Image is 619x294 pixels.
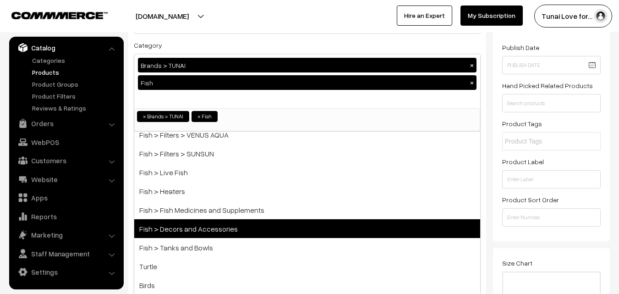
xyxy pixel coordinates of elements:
button: × [468,61,476,69]
a: Reports [11,208,121,225]
input: Enter Label [502,170,601,189]
span: Turtle [134,257,480,276]
span: Fish > Filters > VENUS AQUA [134,125,480,144]
a: Website [11,171,121,188]
a: COMMMERCE [11,9,92,20]
a: Apps [11,189,121,206]
span: × [197,112,201,121]
a: Settings [11,264,121,280]
div: Brands > TUNAI [138,58,477,72]
a: My Subscription [460,6,523,26]
span: Fish > Live Fish [134,163,480,182]
span: Fish > Fish Medicines and Supplements [134,200,480,219]
span: × [143,112,146,121]
a: Customers [11,152,121,169]
input: Publish Date [502,56,601,74]
button: [DOMAIN_NAME] [104,5,221,28]
label: Hand Picked Related Products [502,81,593,90]
a: Orders [11,115,121,132]
span: Fish > Heaters [134,182,480,200]
a: Products [30,67,121,77]
img: COMMMERCE [11,12,108,19]
span: Fish > Filters > SUNSUN [134,144,480,163]
input: Enter Number [502,208,601,227]
a: Hire an Expert [397,6,452,26]
div: Fish [138,75,477,90]
label: Size Chart [502,258,532,268]
a: Reviews & Ratings [30,103,121,113]
input: Search products [502,94,601,112]
label: Publish Date [502,43,539,52]
li: Fish [192,111,218,122]
a: Catalog [11,39,121,56]
button: Tunai Love for… [534,5,612,28]
a: Categories [30,55,121,65]
label: Product Label [502,157,544,166]
a: WebPOS [11,134,121,150]
a: Product Groups [30,79,121,89]
li: Brands > TUNAI [137,111,189,122]
span: Fish > Tanks and Bowls [134,238,480,257]
label: Product Sort Order [502,195,559,205]
img: user [594,9,608,23]
button: × [468,78,476,87]
label: Category [134,40,162,50]
a: Product Filters [30,91,121,101]
a: Staff Management [11,245,121,262]
span: Fish > Decors and Accessories [134,219,480,238]
input: Product Tags [505,137,585,146]
label: Product Tags [502,119,542,128]
a: Marketing [11,227,121,243]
